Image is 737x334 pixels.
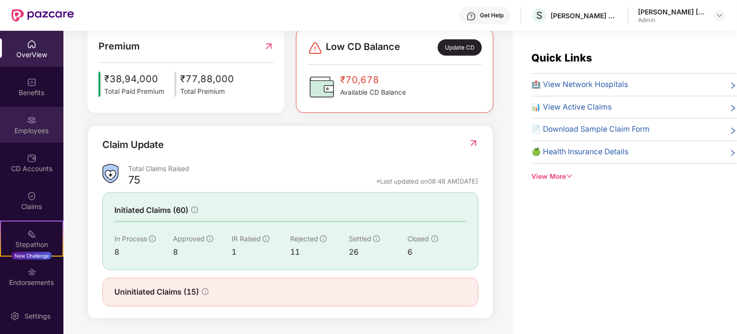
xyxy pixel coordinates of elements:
[114,235,147,243] span: In Process
[729,81,737,91] span: right
[1,240,62,249] div: Stepathon
[480,12,504,19] div: Get Help
[716,12,724,19] img: svg+xml;base64,PHN2ZyBpZD0iRHJvcGRvd24tMzJ4MzIiIHhtbG5zPSJodHRwOi8vd3d3LnczLm9yZy8yMDAwL3N2ZyIgd2...
[290,235,318,243] span: Rejected
[149,235,156,242] span: info-circle
[377,177,479,186] div: *Last updated on 08:48 AM[DATE]
[551,11,618,20] div: [PERSON_NAME] CONSULTANTS P LTD
[174,72,176,97] img: icon
[349,246,407,258] div: 26
[532,79,628,91] span: 🏥 View Network Hospitals
[114,246,173,258] div: 8
[102,164,119,184] img: ClaimsSummaryIcon
[128,164,479,173] div: Total Claims Raised
[349,235,371,243] span: Settled
[102,137,164,152] div: Claim Update
[326,39,400,56] span: Low CD Balance
[98,72,100,97] img: icon
[307,73,336,101] img: CDBalanceIcon
[27,191,37,201] img: svg+xml;base64,PHN2ZyBpZD0iQ2xhaW0iIHhtbG5zPSJodHRwOi8vd3d3LnczLm9yZy8yMDAwL3N2ZyIgd2lkdGg9IjIwIi...
[27,77,37,87] img: svg+xml;base64,PHN2ZyBpZD0iQmVuZWZpdHMiIHhtbG5zPSJodHRwOi8vd3d3LnczLm9yZy8yMDAwL3N2ZyIgd2lkdGg9Ij...
[290,246,349,258] div: 11
[114,204,188,216] span: Initiated Claims (60)
[638,16,705,24] div: Admin
[340,73,406,87] span: ₹70,678
[27,229,37,239] img: svg+xml;base64,PHN2ZyB4bWxucz0iaHR0cDovL3d3dy53My5vcmcvMjAwMC9zdmciIHdpZHRoPSIyMSIgaGVpZ2h0PSIyMC...
[27,153,37,163] img: svg+xml;base64,PHN2ZyBpZD0iQ0RfQWNjb3VudHMiIGRhdGEtbmFtZT0iQ0QgQWNjb3VudHMiIHhtbG5zPSJodHRwOi8vd3...
[532,146,629,158] span: 🍏 Health Insurance Details
[566,173,573,180] span: down
[104,72,164,87] span: ₹38,94,000
[114,286,199,298] span: Uninitiated Claims (15)
[22,311,53,321] div: Settings
[408,235,430,243] span: Closed
[27,115,37,125] img: svg+xml;base64,PHN2ZyBpZD0iRW1wbG95ZWVzIiB4bWxucz0iaHR0cDovL3d3dy53My5vcmcvMjAwMC9zdmciIHdpZHRoPS...
[98,39,140,54] span: Premium
[729,125,737,136] span: right
[536,10,542,21] span: S
[27,39,37,49] img: svg+xml;base64,PHN2ZyBpZD0iSG9tZSIgeG1sbnM9Imh0dHA6Ly93d3cudzMub3JnLzIwMDAvc3ZnIiB3aWR0aD0iMjAiIG...
[207,235,213,242] span: info-circle
[264,39,274,54] img: RedirectIcon
[12,9,74,22] img: New Pazcare Logo
[173,235,205,243] span: Approved
[431,235,438,242] span: info-circle
[180,72,234,87] span: ₹77,88,000
[128,173,140,189] div: 75
[263,235,270,242] span: info-circle
[408,246,467,258] div: 6
[10,311,20,321] img: svg+xml;base64,PHN2ZyBpZD0iU2V0dGluZy0yMHgyMCIgeG1sbnM9Imh0dHA6Ly93d3cudzMub3JnLzIwMDAvc3ZnIiB3aW...
[468,138,479,148] img: RedirectIcon
[729,148,737,158] span: right
[532,51,592,64] span: Quick Links
[232,235,261,243] span: IR Raised
[307,40,323,56] img: svg+xml;base64,PHN2ZyBpZD0iRGFuZ2VyLTMyeDMyIiB4bWxucz0iaHR0cDovL3d3dy53My5vcmcvMjAwMC9zdmciIHdpZH...
[202,288,209,295] span: info-circle
[104,87,164,97] span: Total Paid Premium
[438,39,482,56] div: Update CD
[532,172,737,182] div: View More
[27,267,37,277] img: svg+xml;base64,PHN2ZyBpZD0iRW5kb3JzZW1lbnRzIiB4bWxucz0iaHR0cDovL3d3dy53My5vcmcvMjAwMC9zdmciIHdpZH...
[373,235,380,242] span: info-circle
[729,103,737,113] span: right
[232,246,290,258] div: 1
[340,87,406,98] span: Available CD Balance
[180,87,234,97] span: Total Premium
[173,246,232,258] div: 8
[12,252,52,260] div: New Challenge
[532,101,612,113] span: 📊 View Active Claims
[467,12,476,21] img: svg+xml;base64,PHN2ZyBpZD0iSGVscC0zMngzMiIgeG1sbnM9Imh0dHA6Ly93d3cudzMub3JnLzIwMDAvc3ZnIiB3aWR0aD...
[320,235,327,242] span: info-circle
[532,124,650,136] span: 📄 Download Sample Claim Form
[191,207,198,213] span: info-circle
[638,7,705,16] div: [PERSON_NAME] [PERSON_NAME]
